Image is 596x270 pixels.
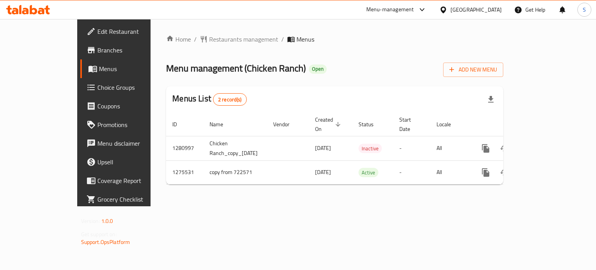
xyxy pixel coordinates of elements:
[210,120,233,129] span: Name
[81,229,117,239] span: Get support on:
[97,45,171,55] span: Branches
[80,97,177,115] a: Coupons
[166,113,557,185] table: enhanced table
[203,136,267,160] td: Chicken Ranch_copy_[DATE]
[359,120,384,129] span: Status
[97,157,171,167] span: Upsell
[97,176,171,185] span: Coverage Report
[166,35,503,44] nav: breadcrumb
[81,237,130,247] a: Support.OpsPlatform
[273,120,300,129] span: Vendor
[97,195,171,204] span: Grocery Checklist
[495,163,514,182] button: Change Status
[80,59,177,78] a: Menus
[309,66,327,72] span: Open
[80,171,177,190] a: Coverage Report
[172,93,246,106] h2: Menus List
[200,35,278,44] a: Restaurants management
[166,59,306,77] span: Menu management ( Chicken Ranch )
[366,5,414,14] div: Menu-management
[80,134,177,153] a: Menu disclaimer
[80,115,177,134] a: Promotions
[482,90,500,109] div: Export file
[80,153,177,171] a: Upsell
[166,136,203,160] td: 1280997
[166,35,191,44] a: Home
[281,35,284,44] li: /
[495,139,514,158] button: Change Status
[80,78,177,97] a: Choice Groups
[393,160,430,184] td: -
[359,168,378,177] span: Active
[209,35,278,44] span: Restaurants management
[97,27,171,36] span: Edit Restaurant
[359,144,382,153] span: Inactive
[309,64,327,74] div: Open
[476,163,495,182] button: more
[443,63,503,77] button: Add New Menu
[81,216,100,226] span: Version:
[430,136,470,160] td: All
[194,35,197,44] li: /
[393,136,430,160] td: -
[315,115,343,134] span: Created On
[399,115,421,134] span: Start Date
[315,143,331,153] span: [DATE]
[166,160,203,184] td: 1275531
[476,139,495,158] button: more
[203,160,267,184] td: copy from 722571
[437,120,461,129] span: Locale
[97,101,171,111] span: Coupons
[97,83,171,92] span: Choice Groups
[450,5,502,14] div: [GEOGRAPHIC_DATA]
[80,22,177,41] a: Edit Restaurant
[97,139,171,148] span: Menu disclaimer
[97,120,171,129] span: Promotions
[101,216,113,226] span: 1.0.0
[213,93,247,106] div: Total records count
[80,190,177,209] a: Grocery Checklist
[296,35,314,44] span: Menus
[315,167,331,177] span: [DATE]
[583,5,586,14] span: S
[172,120,187,129] span: ID
[80,41,177,59] a: Branches
[213,96,246,103] span: 2 record(s)
[449,65,497,75] span: Add New Menu
[470,113,557,136] th: Actions
[99,64,171,73] span: Menus
[430,160,470,184] td: All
